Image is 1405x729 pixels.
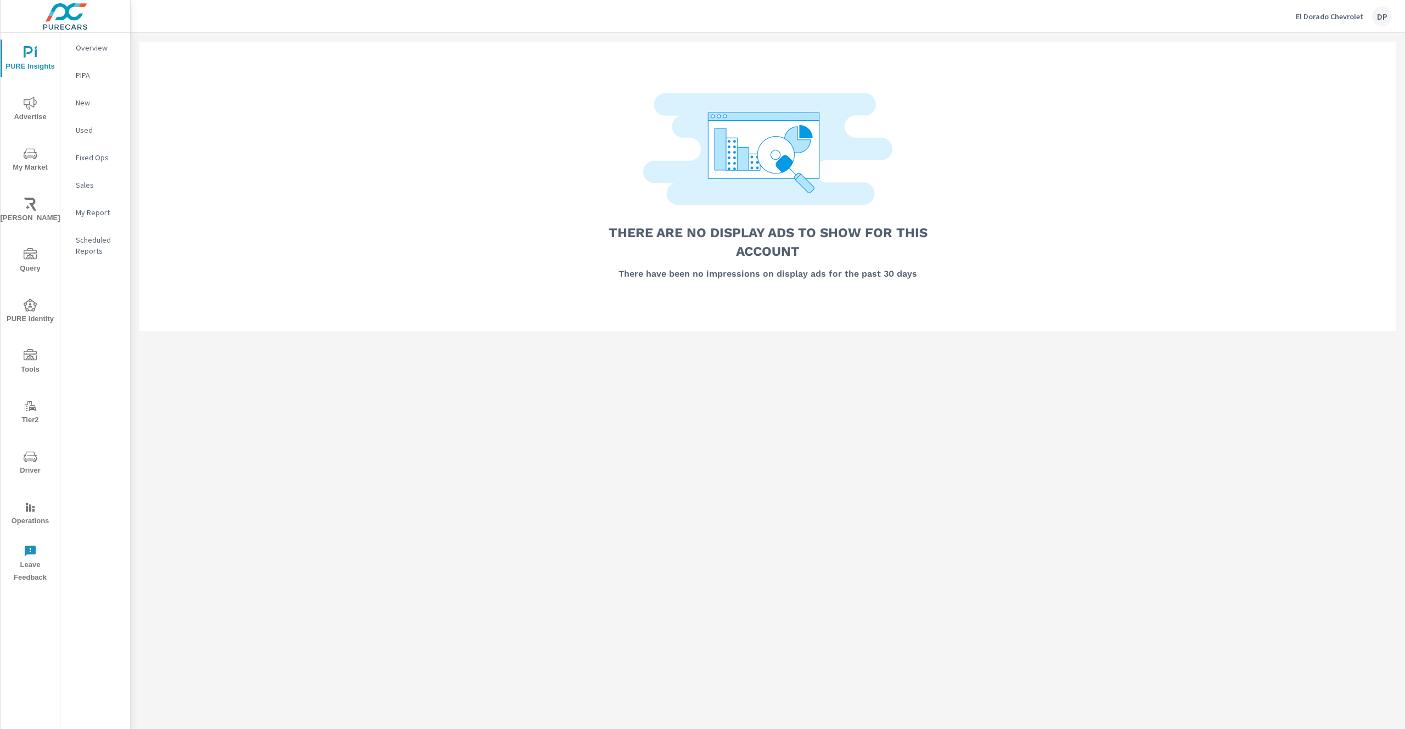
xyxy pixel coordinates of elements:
[76,180,121,190] p: Sales
[76,42,121,53] p: Overview
[60,232,130,259] div: Scheduled Reports
[4,46,57,73] span: PURE Insights
[60,177,130,193] div: Sales
[4,147,57,174] span: My Market
[1,33,60,588] div: nav menu
[1296,12,1363,21] p: El Dorado Chevrolet
[4,198,57,225] span: [PERSON_NAME]
[60,122,130,138] div: Used
[76,97,121,108] p: New
[598,223,938,261] h3: There are no display ads to show for this account
[60,204,130,221] div: My Report
[76,207,121,218] p: My Report
[4,501,57,528] span: Operations
[60,40,130,56] div: Overview
[4,299,57,326] span: PURE Identity
[76,152,121,163] p: Fixed Ops
[643,93,892,216] img: There are no display ads to show for this account
[619,268,917,279] h6: There have been no impressions on display ads for the past 30 days
[60,94,130,111] div: New
[1372,7,1392,26] div: DP
[76,125,121,136] p: Used
[4,248,57,275] span: Query
[4,450,57,477] span: Driver
[4,349,57,376] span: Tools
[4,400,57,427] span: Tier2
[60,149,130,166] div: Fixed Ops
[4,97,57,124] span: Advertise
[60,67,130,83] div: PIPA
[76,70,121,81] p: PIPA
[76,234,121,256] p: Scheduled Reports
[4,545,57,584] span: Leave Feedback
